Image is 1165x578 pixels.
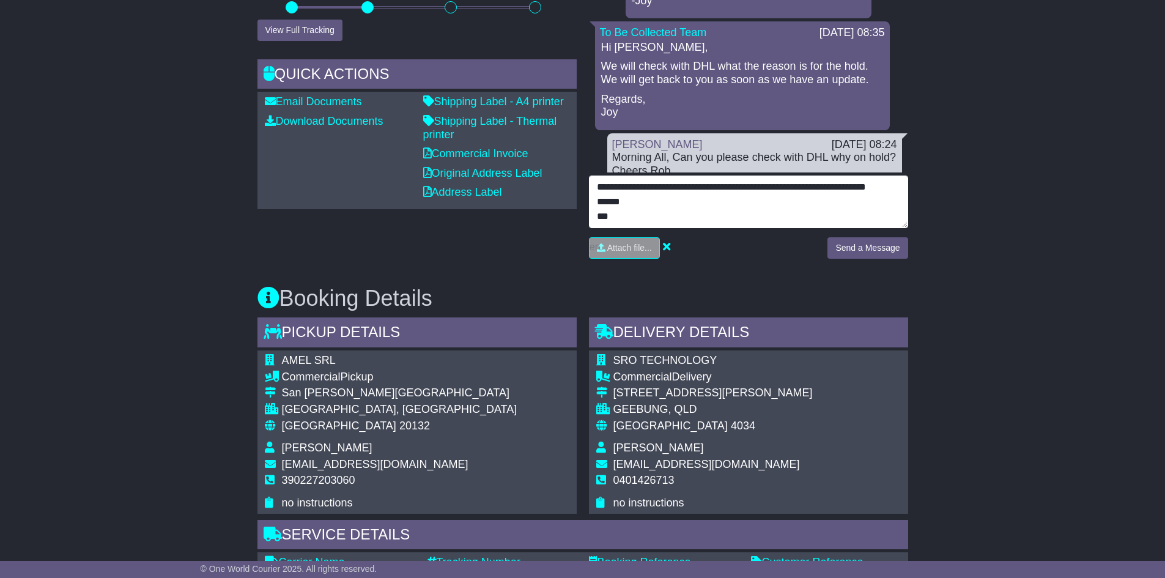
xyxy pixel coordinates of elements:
[423,115,557,141] a: Shipping Label - Thermal printer
[423,167,542,179] a: Original Address Label
[613,387,813,400] div: [STREET_ADDRESS][PERSON_NAME]
[201,564,377,574] span: © One World Courier 2025. All rights reserved.
[265,115,383,127] a: Download Documents
[399,420,430,432] span: 20132
[282,371,341,383] span: Commercial
[282,458,468,470] span: [EMAIL_ADDRESS][DOMAIN_NAME]
[601,41,884,54] p: Hi [PERSON_NAME],
[601,93,884,119] p: Regards, Joy
[423,95,564,108] a: Shipping Label - A4 printer
[613,371,672,383] span: Commercial
[282,403,517,417] div: [GEOGRAPHIC_DATA], [GEOGRAPHIC_DATA]
[257,317,577,350] div: Pickup Details
[589,556,739,569] div: Booking Reference
[613,354,717,366] span: SRO TECHNOLOGY
[265,95,362,108] a: Email Documents
[257,520,908,553] div: Service Details
[257,59,577,92] div: Quick Actions
[282,387,517,400] div: San [PERSON_NAME][GEOGRAPHIC_DATA]
[427,556,577,569] div: Tracking Number
[731,420,755,432] span: 4034
[751,556,901,569] div: Customer Reference
[589,317,908,350] div: Delivery Details
[257,286,908,311] h3: Booking Details
[282,474,355,486] span: 390227203060
[613,497,684,509] span: no instructions
[282,442,372,454] span: [PERSON_NAME]
[827,237,908,259] button: Send a Message
[832,138,897,152] div: [DATE] 08:24
[612,138,703,150] a: [PERSON_NAME]
[613,371,813,384] div: Delivery
[613,420,728,432] span: [GEOGRAPHIC_DATA]
[613,474,675,486] span: 0401426713
[601,60,884,86] p: We will check with DHL what the reason is for the hold. We will get back to you as soon as we hav...
[282,354,336,366] span: AMEL SRL
[282,371,517,384] div: Pickup
[423,147,528,160] a: Commercial Invoice
[600,26,707,39] a: To Be Collected Team
[613,458,800,470] span: [EMAIL_ADDRESS][DOMAIN_NAME]
[613,403,813,417] div: GEEBUNG, QLD
[612,151,897,177] div: Morning All, Can you please check with DHL why on hold? Cheers Rob
[257,20,342,41] button: View Full Tracking
[423,186,502,198] a: Address Label
[282,497,353,509] span: no instructions
[265,556,415,569] div: Carrier Name
[819,26,885,40] div: [DATE] 08:35
[282,420,396,432] span: [GEOGRAPHIC_DATA]
[613,442,704,454] span: [PERSON_NAME]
